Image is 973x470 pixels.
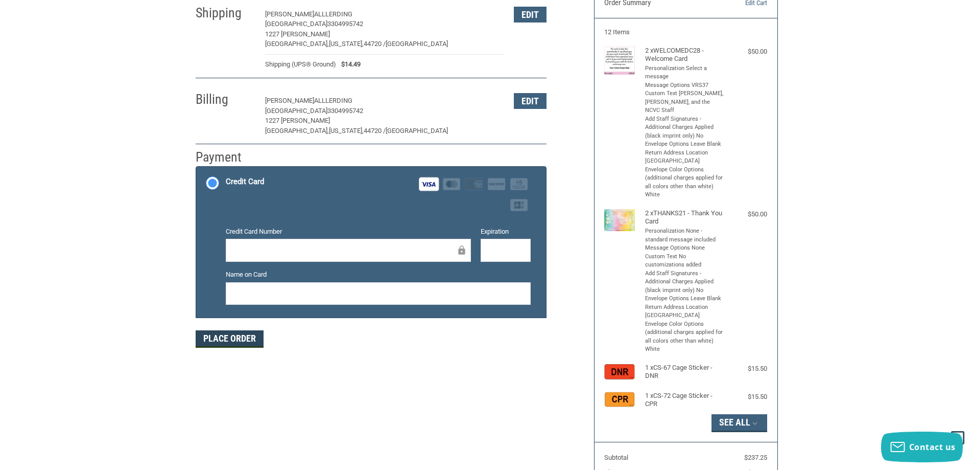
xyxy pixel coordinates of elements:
span: Subtotal [604,454,628,461]
li: Return Address Location [GEOGRAPHIC_DATA] [645,303,724,320]
div: $50.00 [726,47,767,57]
label: Name on Card [226,270,531,280]
h4: 2 x WELCOMEDC28 - Welcome Card [645,47,724,63]
li: Message Options None [645,244,724,253]
li: Add Staff Signatures - Additional Charges Applied (black imprint only) No [645,115,724,141]
span: [US_STATE], [329,40,364,48]
span: [US_STATE], [329,127,364,135]
span: $237.25 [744,454,767,461]
button: Place Order [196,330,264,348]
span: [GEOGRAPHIC_DATA], [265,40,329,48]
h4: 1 x CS-72 Cage Sticker - CPR [645,392,724,409]
span: Shipping (UPS® Ground) [265,59,336,70]
h4: 1 x CS-67 Cage Sticker - DNR [645,364,724,381]
button: Edit [514,93,547,109]
li: Envelope Options Leave Blank [645,295,724,303]
span: 3304995742 [327,107,363,115]
button: See All [711,414,767,432]
li: Personalization None - standard message included [645,227,724,244]
li: Custom Text [PERSON_NAME], [PERSON_NAME], and the NCVC Staff [645,89,724,115]
h3: 12 Items [604,28,767,36]
button: Contact us [881,432,963,462]
div: $15.50 [726,392,767,402]
li: Envelope Options Leave Blank [645,140,724,149]
span: [GEOGRAPHIC_DATA] [265,20,327,28]
span: 1227 [PERSON_NAME] [265,117,330,124]
h2: Payment [196,149,255,166]
div: $50.00 [726,209,767,219]
li: Personalization Select a message [645,64,724,81]
li: Return Address Location [GEOGRAPHIC_DATA] [645,149,724,166]
div: $15.50 [726,364,767,374]
h4: 2 x THANKS21 - Thank You Card [645,209,724,226]
label: Credit Card Number [226,227,471,237]
button: Edit [514,7,547,23]
li: Add Staff Signatures - Additional Charges Applied (black imprint only) No [645,270,724,295]
span: ALLLERDING [314,97,352,104]
span: [GEOGRAPHIC_DATA] [386,40,448,48]
span: 44720 / [364,127,386,135]
li: Envelope Color Options (additional charges applied for all colors other than white) White [645,166,724,199]
span: ALLLERDING [314,10,352,18]
div: Credit Card [226,173,264,190]
span: 3304995742 [327,20,363,28]
span: 44720 / [364,40,386,48]
li: Envelope Color Options (additional charges applied for all colors other than white) White [645,320,724,354]
span: 1227 [PERSON_NAME] [265,30,330,38]
h2: Shipping [196,5,255,21]
li: Message Options VRS37 [645,81,724,90]
h2: Billing [196,91,255,108]
span: [GEOGRAPHIC_DATA], [265,127,329,135]
li: Custom Text No customizations added [645,253,724,270]
span: [GEOGRAPHIC_DATA] [265,107,327,115]
label: Expiration [481,227,531,237]
span: [GEOGRAPHIC_DATA] [386,127,448,135]
span: $14.49 [336,59,361,70]
span: Contact us [909,441,956,453]
span: [PERSON_NAME] [265,10,314,18]
span: [PERSON_NAME] [265,97,314,104]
